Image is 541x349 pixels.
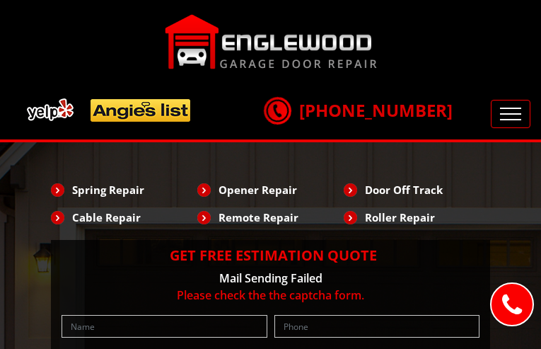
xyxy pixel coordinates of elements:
input: Name [62,315,267,338]
li: Spring Repair [51,178,197,202]
li: Opener Repair [197,178,344,202]
li: Cable Repair [51,205,197,229]
h2: Get Free Estimation Quote [58,247,483,264]
img: add.png [21,93,197,127]
li: Door Off Track [344,178,490,202]
img: call.png [260,93,295,128]
input: Phone [274,315,480,338]
li: Roller Repair [344,205,490,229]
span: Mail Sending Failed [219,270,322,286]
li: Remote Repair [197,205,344,229]
button: Toggle navigation [491,100,530,128]
img: Englewood.png [165,14,377,69]
p: Please check the the captcha form. [58,287,483,304]
a: [PHONE_NUMBER] [264,98,453,122]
